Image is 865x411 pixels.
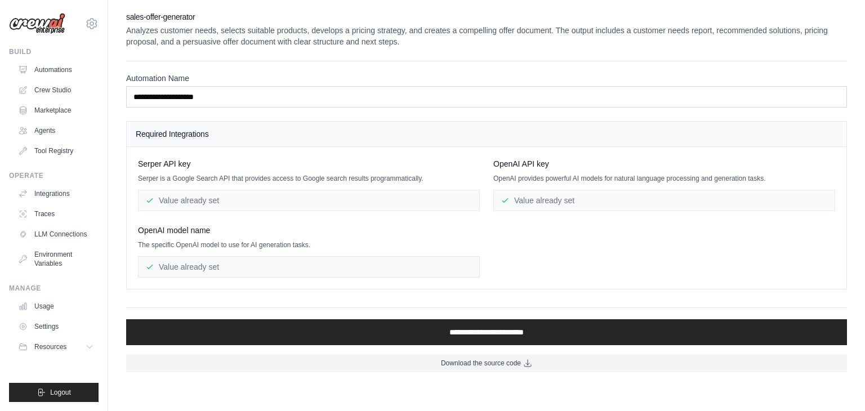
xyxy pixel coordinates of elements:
h4: Required Integrations [136,128,837,140]
div: Manage [9,284,99,293]
div: Operate [9,171,99,180]
p: Analyzes customer needs, selects suitable products, develops a pricing strategy, and creates a co... [126,25,847,47]
div: Build [9,47,99,56]
label: Automation Name [126,73,847,84]
h2: sales-offer-generator [126,11,847,23]
span: OpenAI API key [493,158,549,169]
span: Logout [50,388,71,397]
a: Crew Studio [14,81,99,99]
span: Serper API key [138,158,190,169]
a: Traces [14,205,99,223]
a: Environment Variables [14,245,99,272]
p: The specific OpenAI model to use for AI generation tasks. [138,240,480,249]
a: Automations [14,61,99,79]
a: Download the source code [126,354,847,372]
a: Marketplace [14,101,99,119]
a: Agents [14,122,99,140]
img: Logo [9,13,65,34]
a: Usage [14,297,99,315]
button: Logout [9,383,99,402]
a: Tool Registry [14,142,99,160]
div: Value already set [493,190,835,211]
div: Value already set [138,190,480,211]
a: Integrations [14,185,99,203]
p: Serper is a Google Search API that provides access to Google search results programmatically. [138,174,480,183]
a: LLM Connections [14,225,99,243]
button: Resources [14,338,99,356]
span: Download the source code [441,359,521,368]
span: OpenAI model name [138,225,210,236]
div: Value already set [138,256,480,278]
a: Settings [14,318,99,336]
span: Resources [34,342,66,351]
p: OpenAI provides powerful AI models for natural language processing and generation tasks. [493,174,835,183]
